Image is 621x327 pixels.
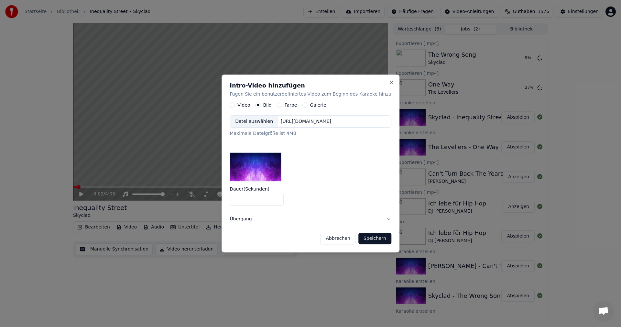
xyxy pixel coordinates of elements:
div: [URL][DOMAIN_NAME] [278,119,334,125]
div: Maximale Dateigröße ist 4MB [230,131,391,137]
label: Dauer ( Sekunden ) [230,187,391,191]
div: Datei auswählen [230,116,278,128]
button: Speichern [358,233,391,244]
label: Galerie [310,103,326,108]
label: Video [237,103,250,108]
button: Abbrechen [320,233,355,244]
label: Bild [263,103,271,108]
h2: Intro-Video hinzufügen [230,83,391,88]
label: Farbe [285,103,297,108]
button: Übergang [230,211,391,228]
p: Fügen Sie ein benutzerdefiniertes Video zum Beginn des Karaoke hinzu [230,91,391,98]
